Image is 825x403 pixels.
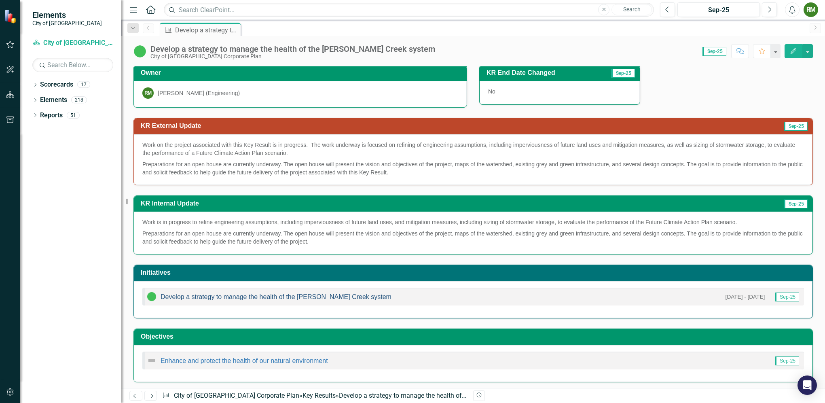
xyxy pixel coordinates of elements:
[158,89,240,97] div: [PERSON_NAME] (Engineering)
[302,392,336,399] a: Key Results
[150,45,435,53] div: Develop a strategy to manage the health of the [PERSON_NAME] Creek system
[161,357,328,364] a: Enhance and protect the health of our natural environment
[161,293,391,300] a: Develop a strategy to manage the health of the [PERSON_NAME] Creek system
[164,3,654,17] input: Search ClearPoint...
[142,228,804,246] p: Preparations for an open house are currently underway. The open house will present the vision and...
[611,4,652,15] button: Search
[142,218,804,228] p: Work is in progress to refine engineering assumptions, including imperviousness of future land us...
[147,356,157,365] img: Not Defined
[142,87,154,99] div: RM
[150,53,435,59] div: City of [GEOGRAPHIC_DATA] Corporate Plan
[702,47,726,56] span: Sep-25
[141,69,463,76] h3: Owner
[611,69,635,78] span: Sep-25
[32,10,102,20] span: Elements
[77,81,90,88] div: 17
[726,293,765,301] small: [DATE] - [DATE]
[677,2,760,17] button: Sep-25
[147,292,157,301] img: In Progress
[141,269,808,276] h3: Initiatives
[680,5,757,15] div: Sep-25
[175,25,239,35] div: Develop a strategy to manage the health of the [PERSON_NAME] Creek system
[775,356,799,365] span: Sep-25
[141,122,615,129] h3: KR External Update
[142,141,804,159] p: Work on the project associated with this Key Result is in progress. The work underway is focused ...
[775,293,799,301] span: Sep-25
[784,122,808,131] span: Sep-25
[339,392,562,399] div: Develop a strategy to manage the health of the [PERSON_NAME] Creek system
[40,111,63,120] a: Reports
[40,95,67,105] a: Elements
[4,9,18,23] img: ClearPoint Strategy
[32,58,113,72] input: Search Below...
[804,2,818,17] button: RM
[67,112,80,119] div: 51
[487,69,596,76] h3: KR End Date Changed
[174,392,299,399] a: City of [GEOGRAPHIC_DATA] Corporate Plan
[71,97,87,104] div: 218
[488,88,495,95] span: No
[142,159,804,176] p: Preparations for an open house are currently underway. The open house will present the vision and...
[40,80,73,89] a: Scorecards
[623,6,641,13] span: Search
[141,333,808,340] h3: Objectives
[133,45,146,58] img: In Progress
[32,20,102,26] small: City of [GEOGRAPHIC_DATA]
[797,375,817,395] div: Open Intercom Messenger
[141,200,610,207] h3: KR Internal Update
[162,391,467,401] div: » »
[32,38,113,48] a: City of [GEOGRAPHIC_DATA] Corporate Plan
[784,199,808,208] span: Sep-25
